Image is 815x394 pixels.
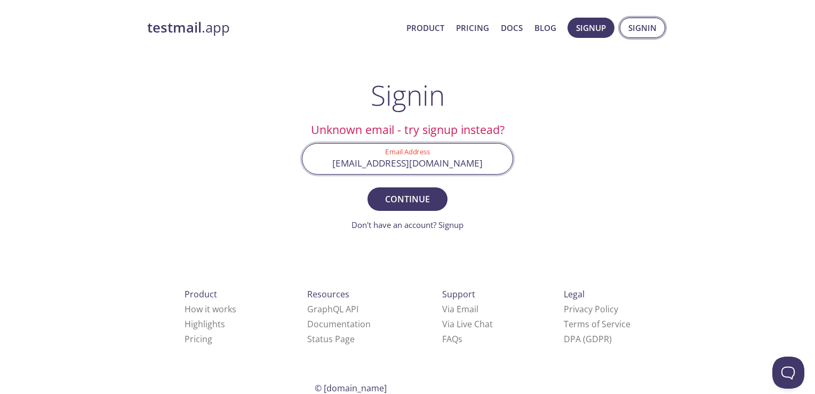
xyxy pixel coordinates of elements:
span: Continue [379,192,436,207]
a: Don't have an account? Signup [351,219,464,230]
span: s [458,333,462,345]
button: Signup [568,18,614,38]
a: Pricing [185,333,212,345]
a: Docs [501,21,523,35]
iframe: Help Scout Beacon - Open [772,357,804,389]
span: Support [442,288,475,300]
span: Resources [307,288,349,300]
button: Continue [367,187,448,211]
h2: Unknown email - try signup instead? [302,121,513,139]
a: Via Live Chat [442,318,493,330]
span: Signin [628,21,657,35]
span: Legal [564,288,585,300]
a: Blog [534,21,556,35]
a: How it works [185,303,236,315]
span: Product [185,288,217,300]
a: Privacy Policy [564,303,618,315]
a: DPA (GDPR) [564,333,612,345]
strong: testmail [147,18,202,37]
span: Signup [576,21,606,35]
a: Product [406,21,444,35]
a: Terms of Service [564,318,630,330]
a: Pricing [456,21,489,35]
a: testmail.app [147,19,398,37]
a: Highlights [185,318,225,330]
a: Documentation [307,318,371,330]
a: FAQ [442,333,462,345]
button: Signin [620,18,665,38]
a: Via Email [442,303,478,315]
h1: Signin [371,79,445,111]
span: © [DOMAIN_NAME] [315,382,387,394]
a: Status Page [307,333,355,345]
a: GraphQL API [307,303,358,315]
